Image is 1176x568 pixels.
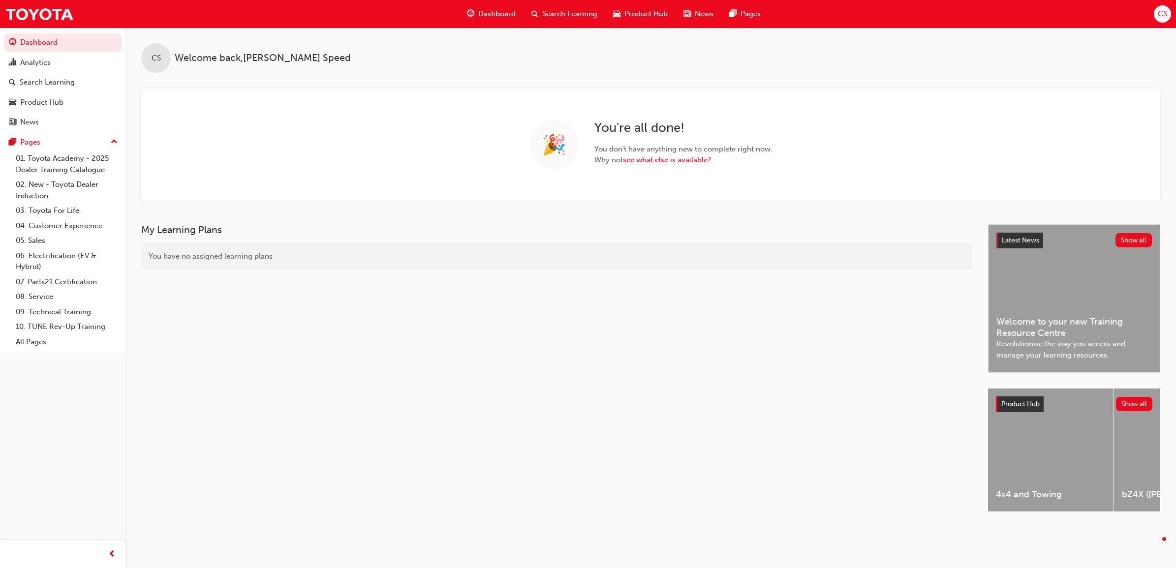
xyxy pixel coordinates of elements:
span: Pages [741,8,761,20]
div: Product Hub [20,97,63,108]
a: Analytics [4,54,122,72]
a: 02. New - Toyota Dealer Induction [12,177,122,203]
span: 4x4 and Towing [996,489,1106,500]
img: Trak [5,3,74,25]
a: Product HubShow all [996,396,1152,412]
a: 05. Sales [12,233,122,248]
span: Search Learning [542,8,597,20]
span: pages-icon [9,138,16,147]
span: Revolutionise the way you access and manage your learning resources. [996,338,1152,360]
span: 🎉 [542,139,566,150]
a: 4x4 and Towing [988,389,1114,511]
div: Analytics [20,57,51,68]
span: You don ' t have anything new to complete right now. [594,144,773,155]
a: news-iconNews [676,4,721,24]
a: Dashboard [4,33,122,52]
h3: My Learning Plans [141,224,972,236]
span: news-icon [683,8,691,20]
iframe: Intercom live chat [1143,535,1166,558]
button: DashboardAnalyticsSearch LearningProduct HubNews [4,31,122,133]
a: 03. Toyota For Life [12,203,122,218]
div: News [20,117,39,128]
a: 06. Electrification (EV & Hybrid) [12,248,122,274]
span: CS [152,53,161,64]
span: Welcome back , [PERSON_NAME] Speed [175,53,351,64]
a: Search Learning [4,73,122,91]
a: car-iconProduct Hub [605,4,676,24]
span: Product Hub [1001,400,1040,408]
span: News [695,8,713,20]
span: car-icon [613,8,620,20]
div: You have no assigned learning plans [141,243,972,269]
span: Product Hub [624,8,668,20]
span: car-icon [9,98,16,107]
button: Show all [1115,233,1152,247]
button: Pages [4,133,122,151]
a: Latest NewsShow allWelcome to your new Training Resource CentreRevolutionise the way you access a... [988,224,1160,373]
a: 04. Customer Experience [12,218,122,234]
a: search-iconSearch Learning [524,4,605,24]
span: guage-icon [9,38,16,47]
a: All Pages [12,334,122,350]
span: prev-icon [108,548,116,561]
a: 07. Parts21 Certification [12,274,122,290]
span: chart-icon [9,59,16,67]
div: Search Learning [20,77,75,88]
a: 10. TUNE Rev-Up Training [12,319,122,334]
a: News [4,113,122,131]
a: Latest NewsShow all [996,233,1152,248]
a: see what else is available? [623,155,711,164]
button: CS [1154,5,1171,23]
span: Latest News [1002,236,1039,244]
a: 01. Toyota Academy - 2025 Dealer Training Catalogue [12,151,122,177]
a: 09. Technical Training [12,304,122,320]
span: up-icon [111,136,118,149]
a: 08. Service [12,289,122,304]
a: pages-iconPages [721,4,769,24]
span: pages-icon [729,8,737,20]
button: Show all [1116,397,1153,411]
a: Product Hub [4,93,122,112]
span: search-icon [9,78,16,87]
div: Pages [20,137,40,148]
span: news-icon [9,118,16,127]
h2: You ' re all done! [594,120,773,136]
span: search-icon [531,8,538,20]
span: guage-icon [467,8,474,20]
a: guage-iconDashboard [459,4,524,24]
span: Dashboard [478,8,516,20]
span: CS [1158,8,1167,20]
span: Welcome to your new Training Resource Centre [996,316,1152,338]
span: Why not [594,154,773,166]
